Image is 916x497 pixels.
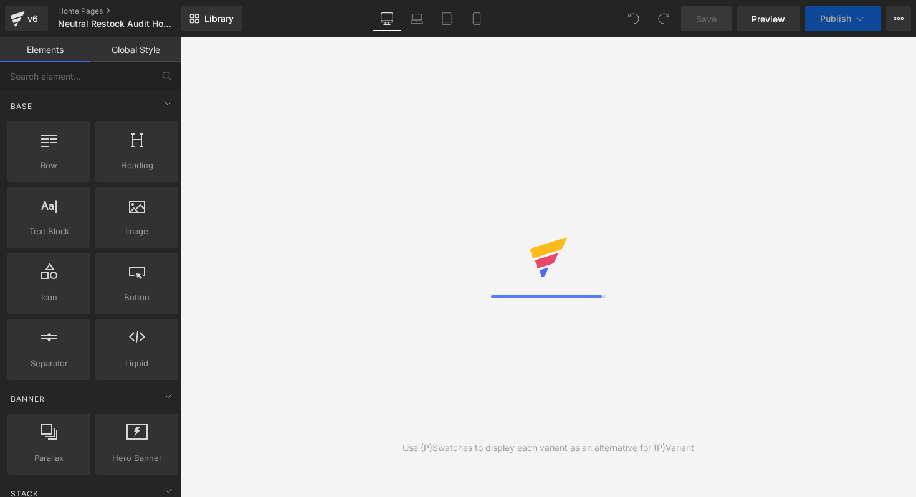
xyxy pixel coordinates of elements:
span: Heading [99,159,174,172]
span: Row [11,159,87,172]
span: Neutral Restock Audit Home Page [58,19,178,29]
a: v6 [5,6,48,31]
a: Tablet [432,6,462,31]
a: Home Pages [58,6,201,16]
span: Icon [11,291,87,304]
span: Liquid [99,357,174,370]
a: Desktop [372,6,402,31]
button: Publish [805,6,881,31]
span: Parallax [11,452,87,465]
span: Banner [9,393,46,405]
div: Use (P)Swatches to display each variant as an alternative for (P)Variant [403,441,694,455]
span: Image [99,225,174,238]
a: Laptop [402,6,432,31]
button: Redo [651,6,676,31]
div: v6 [25,11,41,27]
a: New Library [181,6,242,31]
span: Publish [820,14,851,24]
span: Save [696,12,717,26]
span: Separator [11,357,87,370]
button: Undo [621,6,646,31]
a: Mobile [462,6,492,31]
span: Base [9,100,34,112]
span: Preview [751,12,785,26]
span: Library [204,13,234,24]
span: Hero Banner [99,452,174,465]
button: More [886,6,911,31]
span: Text Block [11,225,87,238]
span: Button [99,291,174,304]
a: Preview [737,6,800,31]
a: Global Style [90,37,181,62]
